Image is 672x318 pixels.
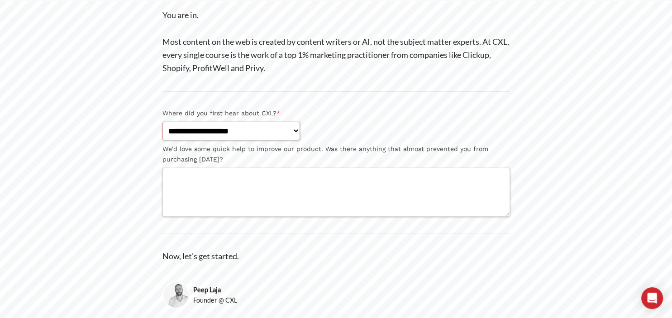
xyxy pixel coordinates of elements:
[193,285,237,295] strong: Peep Laja
[162,108,510,119] label: Where did you first hear about CXL?
[193,295,237,305] span: Founder @ CXL
[162,281,190,309] img: Peep Laja, Founder @ CXL
[641,287,663,309] div: Open Intercom Messenger
[162,9,510,75] p: You are in. Most content on the web is created by content writers or AI, not the subject matter e...
[162,144,510,165] label: We'd love some quick help to improve our product. Was there anything that almost prevented you fr...
[162,250,510,263] p: Now, let's get started.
